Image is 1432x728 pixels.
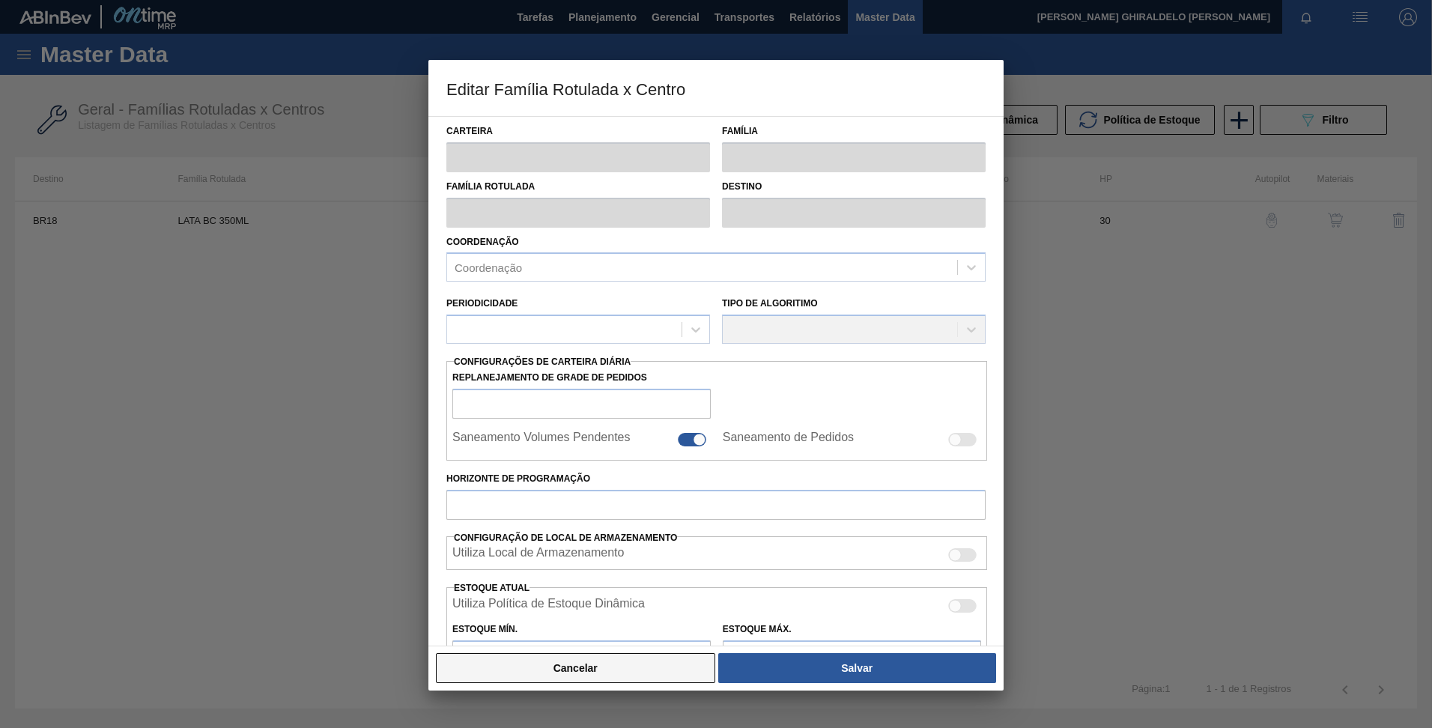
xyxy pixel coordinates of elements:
[454,357,631,367] span: Configurações de Carteira Diária
[446,298,518,309] label: Periodicidade
[446,176,710,198] label: Família Rotulada
[446,468,986,490] label: Horizonte de Programação
[455,261,522,274] div: Coordenação
[723,431,854,449] label: Saneamento de Pedidos
[452,546,624,564] label: Quando ativada, o sistema irá exibir os estoques de diferentes locais de armazenamento.
[452,367,711,389] label: Replanejamento de Grade de Pedidos
[454,583,530,593] label: Estoque Atual
[446,237,519,247] label: Coordenação
[718,653,996,683] button: Salvar
[446,121,710,142] label: Carteira
[722,298,818,309] label: Tipo de Algoritimo
[436,653,715,683] button: Cancelar
[723,624,792,634] label: Estoque Máx.
[428,60,1004,117] h3: Editar Família Rotulada x Centro
[452,597,645,615] label: Quando ativada, o sistema irá usar os estoques usando a Política de Estoque Dinâmica.
[452,431,631,449] label: Saneamento Volumes Pendentes
[452,624,518,634] label: Estoque Mín.
[722,121,986,142] label: Família
[454,533,677,543] span: Configuração de Local de Armazenamento
[722,176,986,198] label: Destino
